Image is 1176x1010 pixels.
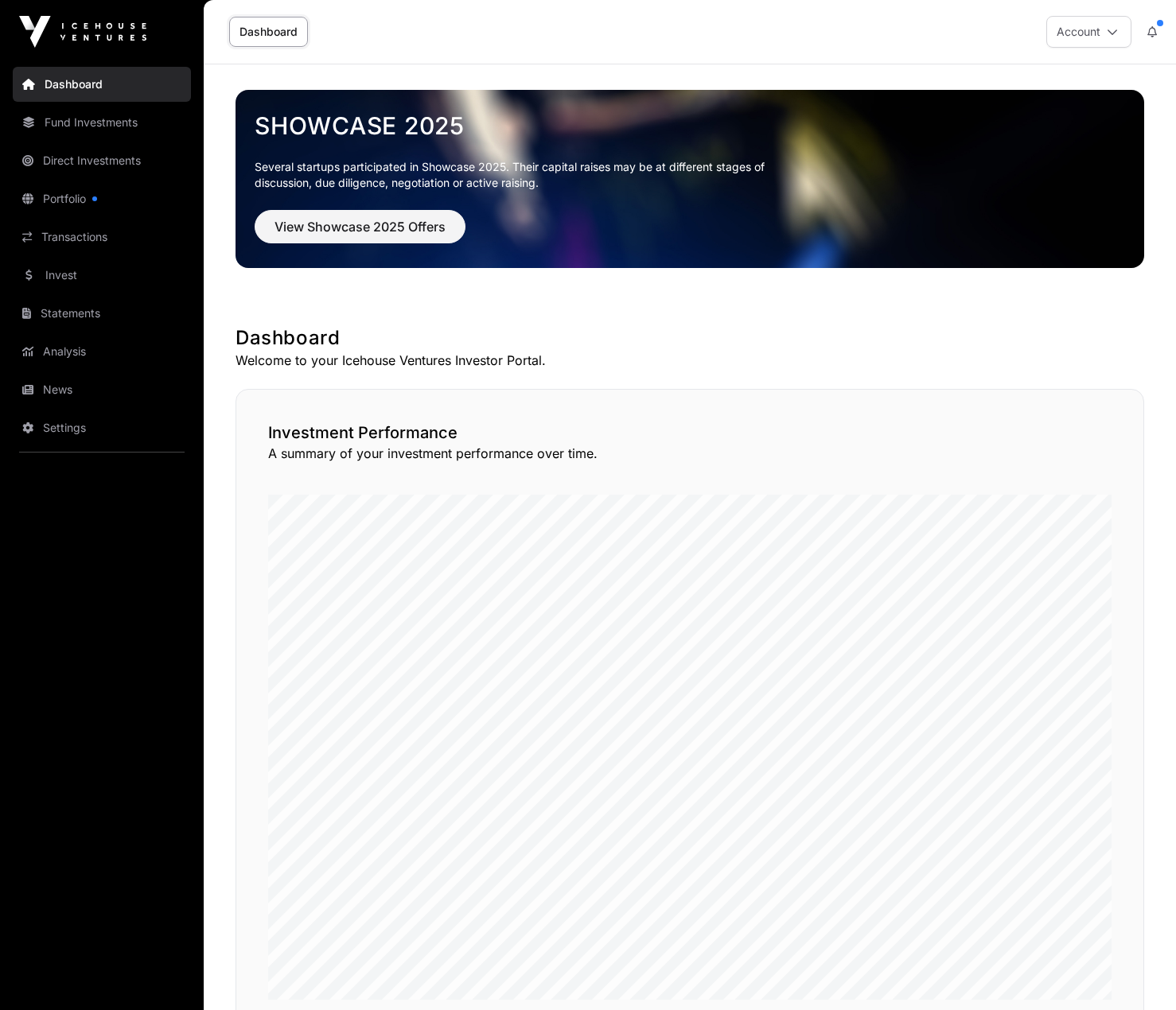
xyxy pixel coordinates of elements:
a: Analysis [13,334,191,369]
a: Settings [13,410,191,445]
a: Dashboard [13,67,191,102]
button: Account [1046,16,1131,48]
a: Invest [13,258,191,293]
a: Transactions [13,219,191,254]
span: View Showcase 2025 Offers [275,217,446,236]
img: Icehouse Ventures Logo [19,16,146,48]
p: Welcome to your Icehouse Ventures Investor Portal. [236,351,1144,370]
a: Direct Investments [13,143,191,178]
a: News [13,372,191,407]
a: View Showcase 2025 Offers [255,226,465,242]
a: Showcase 2025 [255,111,1125,140]
a: Fund Investments [13,105,191,140]
a: Statements [13,296,191,331]
button: View Showcase 2025 Offers [255,210,465,243]
h1: Dashboard [236,325,1144,351]
p: A summary of your investment performance over time. [268,444,1112,463]
h2: Investment Performance [268,421,1112,444]
p: Several startups participated in Showcase 2025. Their capital raises may be at different stages o... [255,159,789,191]
img: Showcase 2025 [236,90,1144,268]
a: Portfolio [13,181,191,216]
a: Dashboard [229,17,308,47]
